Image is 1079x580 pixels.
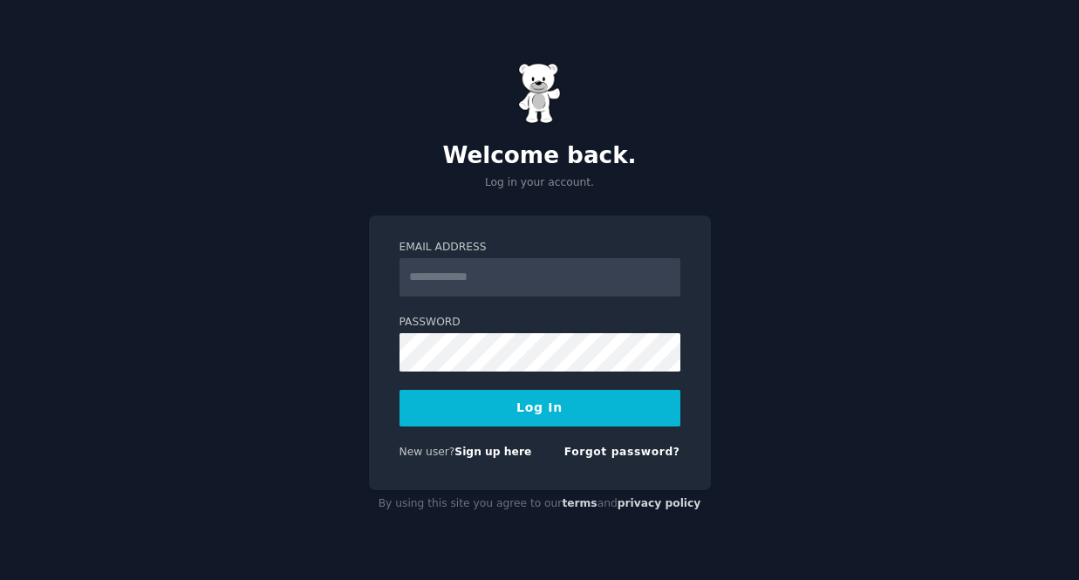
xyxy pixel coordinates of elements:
[562,497,597,509] a: terms
[518,63,562,124] img: Gummy Bear
[400,446,455,458] span: New user?
[564,446,680,458] a: Forgot password?
[454,446,531,458] a: Sign up here
[400,240,680,256] label: Email Address
[369,142,711,170] h2: Welcome back.
[618,497,701,509] a: privacy policy
[369,175,711,191] p: Log in your account.
[400,315,680,331] label: Password
[400,390,680,426] button: Log In
[369,490,711,518] div: By using this site you agree to our and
